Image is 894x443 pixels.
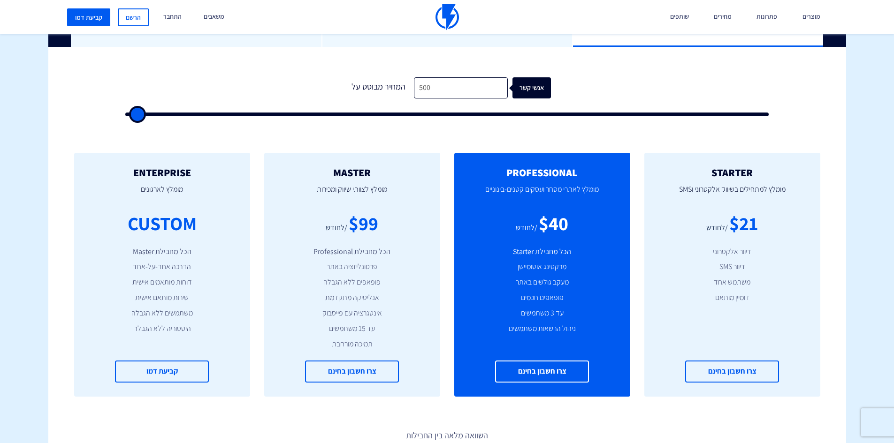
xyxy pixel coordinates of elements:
[118,8,149,26] a: הרשם
[468,178,616,210] p: מומלץ לאתרי מסחר ועסקים קטנים-בינוניים
[88,308,236,319] li: משתמשים ללא הגבלה
[67,8,110,26] a: קביעת דמו
[495,360,589,383] a: צרו חשבון בחינם
[729,210,758,237] div: $21
[349,210,378,237] div: $99
[88,277,236,288] li: דוחות מותאמים אישית
[468,167,616,178] h2: PROFESSIONAL
[88,262,236,272] li: הדרכה אחד-על-אחד
[658,277,806,288] li: משתמש אחד
[88,247,236,257] li: הכל מחבילת Master
[278,308,426,319] li: אינטגרציה עם פייסבוק
[468,247,616,257] li: הכל מחבילת Starter
[521,77,559,98] div: אנשי קשר
[468,293,616,303] li: פופאפים חכמים
[88,167,236,178] h2: ENTERPRISE
[658,178,806,210] p: מומלץ למתחילים בשיווק אלקטרוני וSMS
[128,210,197,237] div: CUSTOM
[658,167,806,178] h2: STARTER
[344,77,414,98] div: המחיר מבוסס על
[278,247,426,257] li: הכל מחבילת Professional
[278,339,426,350] li: תמיכה מורחבת
[685,360,779,383] a: צרו חשבון בחינם
[516,223,537,233] div: /לחודש
[658,247,806,257] li: דיוור אלקטרוני
[88,178,236,210] p: מומלץ לארגונים
[468,277,616,288] li: מעקב גולשים באתר
[278,167,426,178] h2: MASTER
[278,178,426,210] p: מומלץ לצוותי שיווק ומכירות
[278,277,426,288] li: פופאפים ללא הגבלה
[468,323,616,334] li: ניהול הרשאות משתמשים
[326,223,347,233] div: /לחודש
[88,323,236,334] li: היסטוריה ללא הגבלה
[278,293,426,303] li: אנליטיקה מתקדמת
[48,429,846,442] a: השוואה מלאה בין החבילות
[658,262,806,272] li: דיוור SMS
[468,308,616,319] li: עד 3 משתמשים
[468,262,616,272] li: מרקטינג אוטומיישן
[539,210,568,237] div: $40
[88,293,236,303] li: שירות מותאם אישית
[278,323,426,334] li: עד 15 משתמשים
[278,262,426,272] li: פרסונליזציה באתר
[658,293,806,303] li: דומיין מותאם
[115,360,209,383] a: קביעת דמו
[706,223,728,233] div: /לחודש
[305,360,399,383] a: צרו חשבון בחינם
